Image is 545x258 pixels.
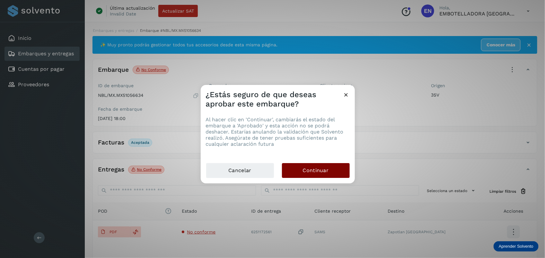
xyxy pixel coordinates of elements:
[494,241,539,252] div: Aprender Solvento
[206,90,343,109] h3: ¿Estás seguro de que deseas aprobar este embarque?
[499,244,533,249] p: Aprender Solvento
[228,167,251,174] span: Cancelar
[282,163,350,178] button: Continuar
[206,163,274,178] button: Cancelar
[303,167,329,174] span: Continuar
[206,116,344,147] span: Al hacer clic en 'Continuar', cambiarás el estado del embarque a 'Aprobado' y esta acción no se p...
